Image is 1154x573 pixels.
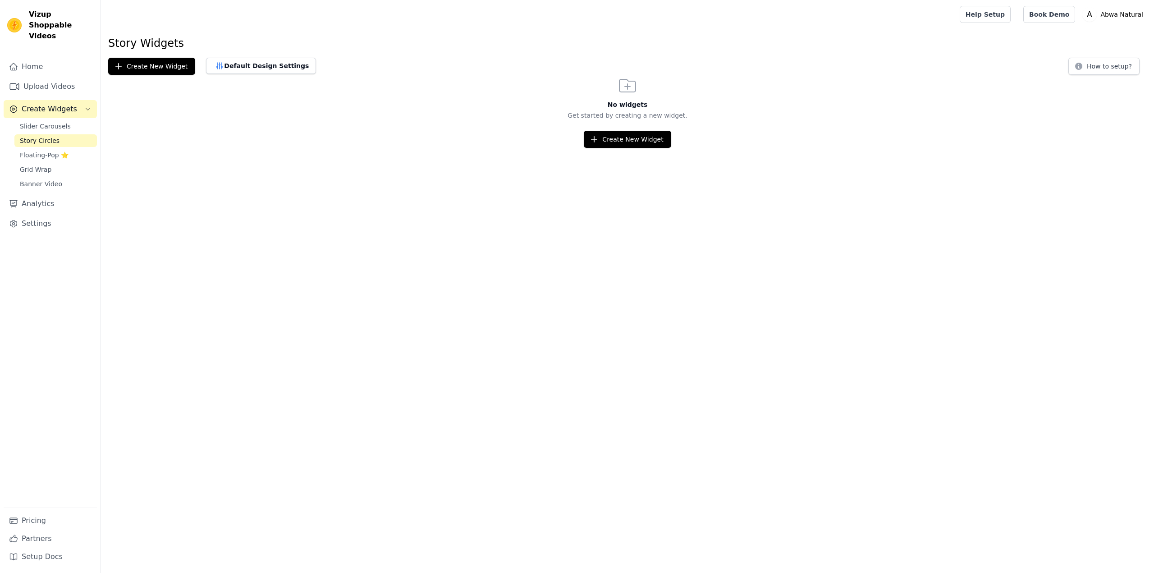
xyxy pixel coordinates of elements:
a: Book Demo [1023,6,1075,23]
h1: Story Widgets [108,36,1147,50]
a: Banner Video [14,178,97,190]
a: Help Setup [960,6,1011,23]
text: A [1087,10,1092,19]
button: A Abwa Natural [1082,6,1147,23]
button: Create New Widget [108,58,195,75]
span: Grid Wrap [20,165,51,174]
span: Vizup Shoppable Videos [29,9,93,41]
button: Create New Widget [584,131,671,148]
a: Upload Videos [4,78,97,96]
span: Story Circles [20,136,60,145]
a: Pricing [4,512,97,530]
a: Slider Carousels [14,120,97,133]
h3: No widgets [101,100,1154,109]
a: Home [4,58,97,76]
a: How to setup? [1068,64,1140,73]
p: Get started by creating a new widget. [101,111,1154,120]
a: Setup Docs [4,548,97,566]
a: Settings [4,215,97,233]
a: Analytics [4,195,97,213]
span: Create Widgets [22,104,77,115]
span: Banner Video [20,179,62,188]
a: Partners [4,530,97,548]
button: Default Design Settings [206,58,316,74]
button: Create Widgets [4,100,97,118]
img: Vizup [7,18,22,32]
span: Floating-Pop ⭐ [20,151,69,160]
a: Story Circles [14,134,97,147]
p: Abwa Natural [1097,6,1147,23]
a: Floating-Pop ⭐ [14,149,97,161]
a: Grid Wrap [14,163,97,176]
button: How to setup? [1068,58,1140,75]
span: Slider Carousels [20,122,71,131]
